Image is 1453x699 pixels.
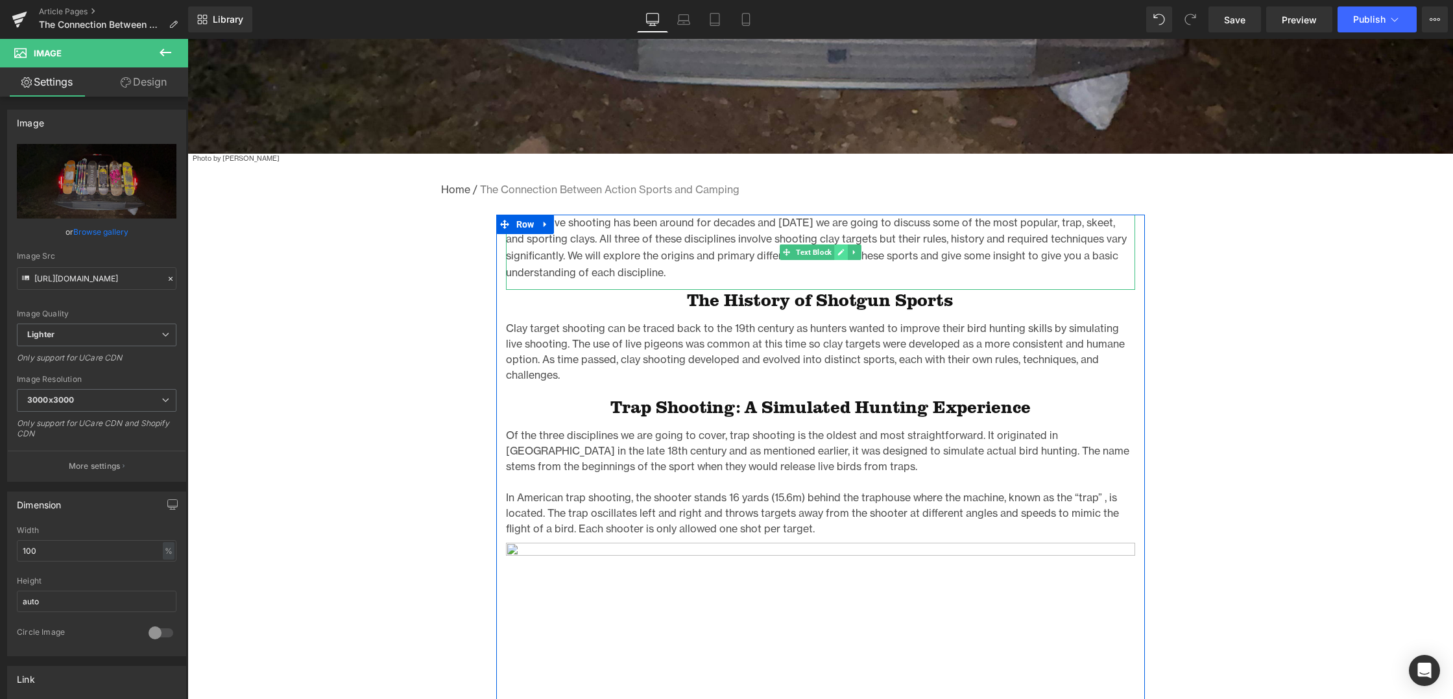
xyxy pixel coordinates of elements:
[1353,14,1386,25] span: Publish
[27,329,54,339] b: Lighter
[1282,13,1317,27] span: Preview
[1338,6,1417,32] button: Publish
[69,460,121,472] p: More settings
[97,67,191,97] a: Design
[73,220,128,243] a: Browse gallery
[254,135,1013,166] nav: breadcrumbs
[163,542,174,560] div: %
[17,667,35,685] div: Link
[318,451,948,497] p: In American trap shooting, the shooter stands 16 yards (15.6m) behind the traphouse where the mac...
[39,6,188,17] a: Article Pages
[188,6,252,32] a: New Library
[1177,6,1203,32] button: Redo
[17,492,62,510] div: Dimension
[34,48,62,58] span: Image
[1266,6,1332,32] a: Preview
[8,451,186,481] button: More settings
[17,353,176,372] div: Only support for UCare CDN
[17,375,176,384] div: Image Resolution
[27,395,74,405] b: 3000x3000
[1422,6,1448,32] button: More
[699,6,730,32] a: Tablet
[637,6,668,32] a: Desktop
[254,143,283,158] a: Home
[39,19,163,30] span: The Connection Between Action Sports and Camping
[283,143,293,158] span: /
[1146,6,1172,32] button: Undo
[660,206,674,221] a: Expand / Collapse
[318,281,948,344] p: Clay target shooting can be traced back to the 19th century as hunters wanted to improve their bi...
[17,540,176,562] input: auto
[1409,655,1440,686] div: Open Intercom Messenger
[1224,13,1245,27] span: Save
[318,358,948,379] h1: Trap Shooting: A Simulated Hunting Experience
[17,110,44,128] div: Image
[668,6,699,32] a: Laptop
[606,206,647,221] span: Text Block
[17,591,176,612] input: auto
[17,418,176,447] div: Only support for UCare CDN and Shopify CDN
[326,176,350,195] span: Row
[17,267,176,290] input: Link
[17,252,176,261] div: Image Src
[350,176,366,195] a: Expand / Collapse
[17,309,176,318] div: Image Quality
[5,115,1266,125] p: Photo by [PERSON_NAME]
[17,225,176,239] div: or
[17,627,136,641] div: Circle Image
[17,526,176,535] div: Width
[318,251,948,272] h1: The History of Shotgun Sports
[17,576,176,586] div: Height
[730,6,762,32] a: Mobile
[213,14,243,25] span: Library
[318,388,948,435] p: Of the three disciplines we are going to cover, trap shooting is the oldest and most straightforw...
